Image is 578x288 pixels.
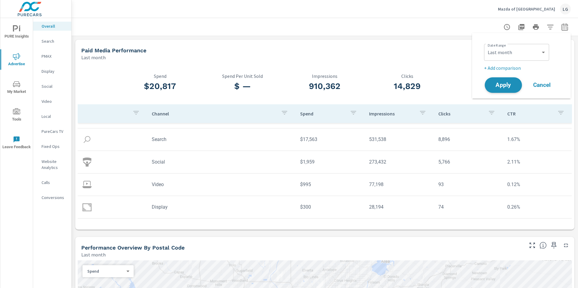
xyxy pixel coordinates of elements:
[33,193,71,202] div: Conversions
[33,112,71,121] div: Local
[33,127,71,136] div: PureCars TV
[33,178,71,187] div: Calls
[433,199,503,215] td: 74
[295,132,365,147] td: $17,563
[300,111,345,117] p: Spend
[81,244,185,251] h5: Performance Overview By Postal Code
[201,73,284,79] p: Spend Per Unit Sold
[433,177,503,192] td: 93
[284,81,366,91] h3: 910,362
[82,203,92,212] img: icon-display.svg
[81,251,106,258] p: Last month
[147,154,295,170] td: Social
[524,78,560,93] button: Cancel
[515,21,527,33] button: "Export Report to PDF"
[42,53,67,59] p: PMAX
[82,135,92,144] img: icon-search.svg
[33,97,71,106] div: Video
[33,142,71,151] div: Fixed Ops
[42,128,67,134] p: PureCars TV
[530,21,542,33] button: Print Report
[33,22,71,31] div: Overall
[364,199,433,215] td: 28,194
[152,111,276,117] p: Channel
[42,143,67,149] p: Fixed Ops
[82,180,92,189] img: icon-video.svg
[2,108,31,123] span: Tools
[42,83,67,89] p: Social
[33,157,71,172] div: Website Analytics
[484,64,561,72] p: + Add comparison
[33,82,71,91] div: Social
[561,241,571,250] button: Minimize Widget
[82,158,92,167] img: icon-social.svg
[81,54,106,61] p: Last month
[491,82,516,88] span: Apply
[295,177,365,192] td: $995
[366,81,449,91] h3: 14,829
[87,268,124,274] p: Spend
[42,158,67,170] p: Website Analytics
[42,98,67,104] p: Video
[42,38,67,44] p: Search
[560,4,571,14] div: LG
[295,154,365,170] td: $1,959
[502,199,572,215] td: 0.26%
[449,81,531,91] h3: 1.63%
[81,47,146,54] h5: Paid Media Performance
[530,82,554,88] span: Cancel
[42,113,67,119] p: Local
[449,73,531,79] p: CTR
[33,52,71,61] div: PMAX
[201,81,284,91] h3: $ —
[2,25,31,40] span: PURE Insights
[433,132,503,147] td: 8,896
[2,53,31,68] span: Advertise
[82,268,129,274] div: Spend
[42,195,67,201] p: Conversions
[502,154,572,170] td: 2.11%
[527,241,537,250] button: Make Fullscreen
[539,242,547,249] span: Understand performance data by postal code. Individual postal codes can be selected and expanded ...
[502,132,572,147] td: 1.67%
[369,111,414,117] p: Impressions
[42,179,67,185] p: Calls
[364,132,433,147] td: 531,538
[485,77,522,93] button: Apply
[119,73,201,79] p: Spend
[549,241,559,250] span: Save this to your personalized report
[364,177,433,192] td: 77,198
[2,136,31,151] span: Leave Feedback
[498,6,555,12] p: Mazda of [GEOGRAPHIC_DATA]
[147,199,295,215] td: Display
[2,81,31,95] span: My Market
[33,67,71,76] div: Display
[364,154,433,170] td: 273,432
[119,81,201,91] h3: $20,817
[507,111,552,117] p: CTR
[147,132,295,147] td: Search
[295,199,365,215] td: $300
[147,177,295,192] td: Video
[33,37,71,46] div: Search
[433,154,503,170] td: 5,766
[502,177,572,192] td: 0.12%
[42,68,67,74] p: Display
[42,23,67,29] p: Overall
[366,73,449,79] p: Clicks
[559,21,571,33] button: Select Date Range
[284,73,366,79] p: Impressions
[438,111,483,117] p: Clicks
[544,21,556,33] button: Apply Filters
[0,18,33,156] div: nav menu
